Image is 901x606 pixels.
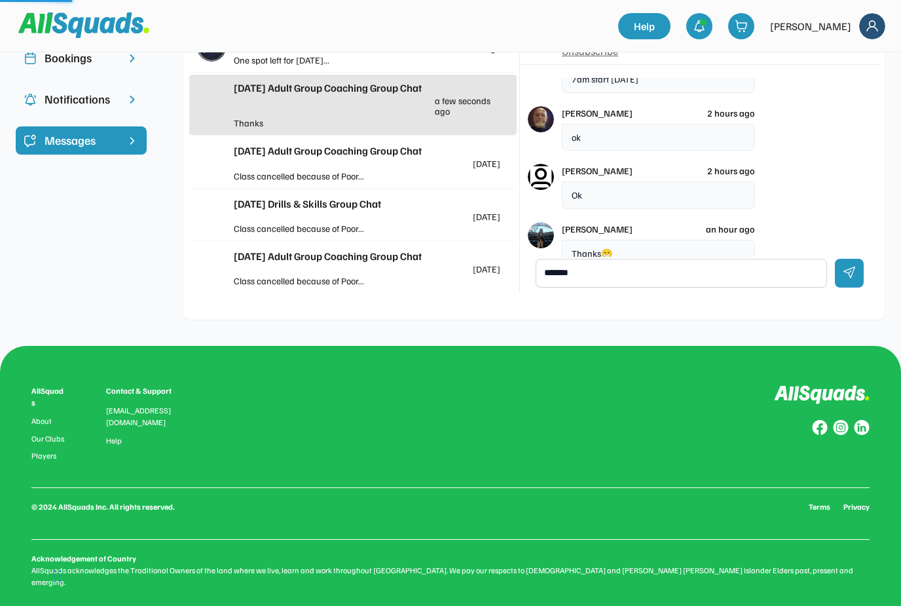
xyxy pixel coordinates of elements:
div: 7am start [DATE] [562,66,755,93]
div: Messages [45,132,118,149]
a: Help [106,436,122,445]
div: Notifications [45,90,118,108]
img: Frame%2018.svg [859,13,885,39]
div: [DATE] Drills & Skills Group Chat [234,196,500,212]
div: ok [562,124,755,151]
div: [PERSON_NAME] [562,106,633,120]
div: [PERSON_NAME] [770,18,851,34]
img: IMG_2089.jpeg [528,222,554,248]
img: yH5BAEAAAAALAAAAAABAAEAAAIBRAA7 [197,148,226,177]
img: bell-03%20%281%29.svg [693,20,706,33]
img: yH5BAEAAAAALAAAAAABAAEAAAIBRAA7 [197,90,226,119]
a: Players [31,451,67,461]
a: About [31,417,67,426]
a: Help [618,13,671,39]
div: [DATE] Adult Group Coaching Group Chat [234,80,500,96]
a: Privacy [843,501,870,513]
div: Bookings [45,49,118,67]
img: chevron-right.svg [126,93,139,106]
a: Our Clubs [31,434,67,444]
div: 2 hours ago [707,164,755,178]
img: Squad%20Logo.svg [18,12,149,37]
div: AllSquads [31,385,67,409]
div: Thanks [234,116,367,130]
div: [DATE] [473,159,500,168]
div: Contact & Support [106,385,187,397]
div: [DATE] [473,264,500,274]
img: chevron-right.svg [126,52,139,65]
img: Icon%20%282%29.svg [528,164,554,190]
div: a few seconds ago [435,96,500,116]
img: shopping-cart-01%20%281%29.svg [735,20,748,33]
div: [PERSON_NAME] [562,164,633,178]
img: Group%20copy%207.svg [833,420,849,436]
img: Icon%20%2821%29.svg [24,134,37,147]
div: [PERSON_NAME] [562,222,633,236]
div: [EMAIL_ADDRESS][DOMAIN_NAME] [106,405,187,428]
div: Class cancelled because of Poor... [234,274,367,288]
div: [DATE] Adult Group Coaching Group Chat [234,143,500,159]
img: chevron-right%20copy%203.svg [126,134,139,147]
img: Logo%20inverted.svg [774,385,870,404]
a: Terms [809,501,830,513]
div: Acknowledgement of Country [31,553,136,565]
img: Group%20copy%208.svg [812,420,828,436]
div: 2 hours ago [707,106,755,120]
div: One spot left for [DATE]... [234,53,367,67]
div: Ok [562,181,755,209]
img: yH5BAEAAAAALAAAAAABAAEAAAIBRAA7 [197,254,226,282]
img: 1000013233.jpg [528,106,554,132]
div: [DATE] Adult Group Coaching Group Chat [234,248,500,264]
div: an hour ago [706,222,755,236]
img: Icon%20copy%202.svg [24,52,37,65]
img: Group%20copy%206.svg [854,420,870,436]
div: AllSquads acknowledges the Traditional Owners of the land where we live, learn and work throughou... [31,565,870,588]
div: Class cancelled because of Poor... [234,221,367,235]
img: Icon%20copy%204.svg [24,93,37,106]
img: yH5BAEAAAAALAAAAAABAAEAAAIBRAA7 [197,201,226,230]
div: Thanks😁 [562,240,755,267]
div: Class cancelled because of Poor... [234,169,367,183]
div: [DATE] [473,212,500,221]
div: © 2024 AllSquads Inc. All rights reserved. [31,501,175,513]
